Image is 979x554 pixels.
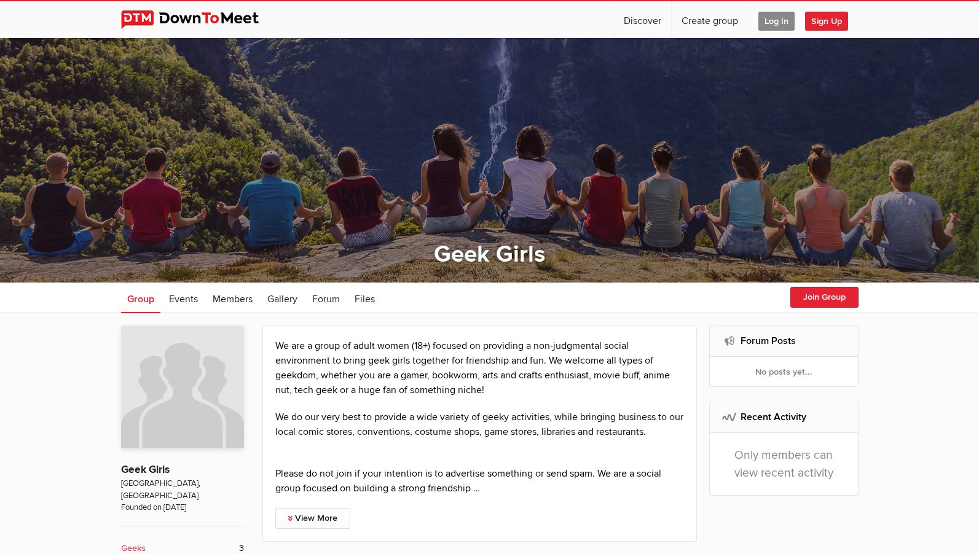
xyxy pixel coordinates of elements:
span: Sign Up [805,12,848,31]
a: Group [121,283,160,313]
span: Members [213,293,253,305]
a: Events [163,283,204,313]
a: Files [348,283,381,313]
a: Create group [672,1,748,38]
a: Discover [614,1,671,38]
a: Sign Up [805,1,858,38]
a: Forum Posts [741,335,796,347]
a: Members [206,283,259,313]
span: Files [355,293,375,305]
p: We are a group of adult women (18+) focused on providing a non-judgmental social environment to b... [275,338,685,397]
span: [GEOGRAPHIC_DATA], [GEOGRAPHIC_DATA] [121,478,244,502]
span: Log In [758,12,795,31]
span: Forum [312,293,340,305]
a: Log In [749,1,804,38]
a: Forum [306,283,346,313]
span: Events [169,293,198,305]
span: Gallery [267,293,297,305]
h2: Recent Activity [722,402,846,432]
p: Please do not join if your intention is to advertise something or send spam. We are a social grou... [275,451,685,496]
div: Only members can view recent activity [710,433,858,496]
img: Geek Girls [121,326,244,448]
a: View More [275,508,350,529]
img: DownToMeet [121,10,278,29]
button: Join Group [790,287,859,308]
span: Group [127,293,154,305]
span: Founded on [DATE] [121,502,244,513]
a: Gallery [261,283,304,313]
p: We do our very best to provide a wide variety of geeky activities, while bringing business to our... [275,410,685,439]
div: No posts yet... [710,357,858,386]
